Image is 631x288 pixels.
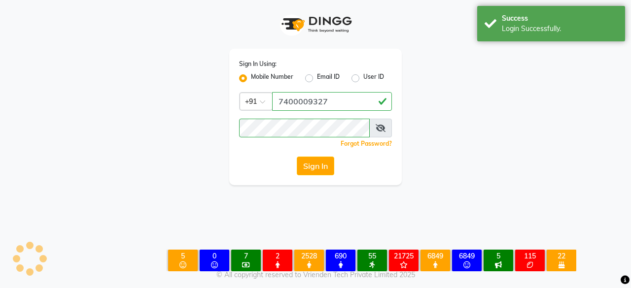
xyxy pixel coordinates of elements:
div: 0 [202,252,227,260]
label: Mobile Number [251,72,293,84]
div: 115 [517,252,543,260]
img: logo1.svg [276,10,355,39]
div: 7 [233,252,259,260]
button: Sign In [297,157,334,175]
a: Forgot Password? [341,140,392,147]
div: 690 [328,252,353,260]
div: 6849 [454,252,480,260]
div: 2528 [296,252,322,260]
label: Email ID [317,72,340,84]
div: 21725 [391,252,417,260]
div: 5 [486,252,511,260]
div: 2 [265,252,290,260]
input: Username [239,119,370,137]
div: 22 [549,252,574,260]
div: Login Successfully. [502,24,618,34]
div: 55 [359,252,385,260]
div: 6849 [422,252,448,260]
div: Success [502,13,618,24]
input: Username [272,92,392,111]
label: Sign In Using: [239,60,277,68]
div: 5 [170,252,196,260]
label: User ID [363,72,384,84]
